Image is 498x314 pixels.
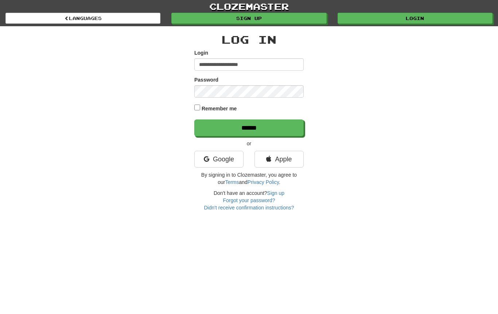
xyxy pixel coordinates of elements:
[171,13,326,24] a: Sign up
[194,76,218,83] label: Password
[254,151,304,168] a: Apple
[194,140,304,147] p: or
[194,171,304,186] p: By signing in to Clozemaster, you agree to our and .
[194,49,208,56] label: Login
[194,34,304,46] h2: Log In
[194,189,304,211] div: Don't have an account?
[194,151,244,168] a: Google
[223,197,275,203] a: Forgot your password?
[248,179,279,185] a: Privacy Policy
[5,13,160,24] a: Languages
[267,190,284,196] a: Sign up
[204,205,294,211] a: Didn't receive confirmation instructions?
[225,179,239,185] a: Terms
[202,105,237,112] label: Remember me
[338,13,493,24] a: Login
